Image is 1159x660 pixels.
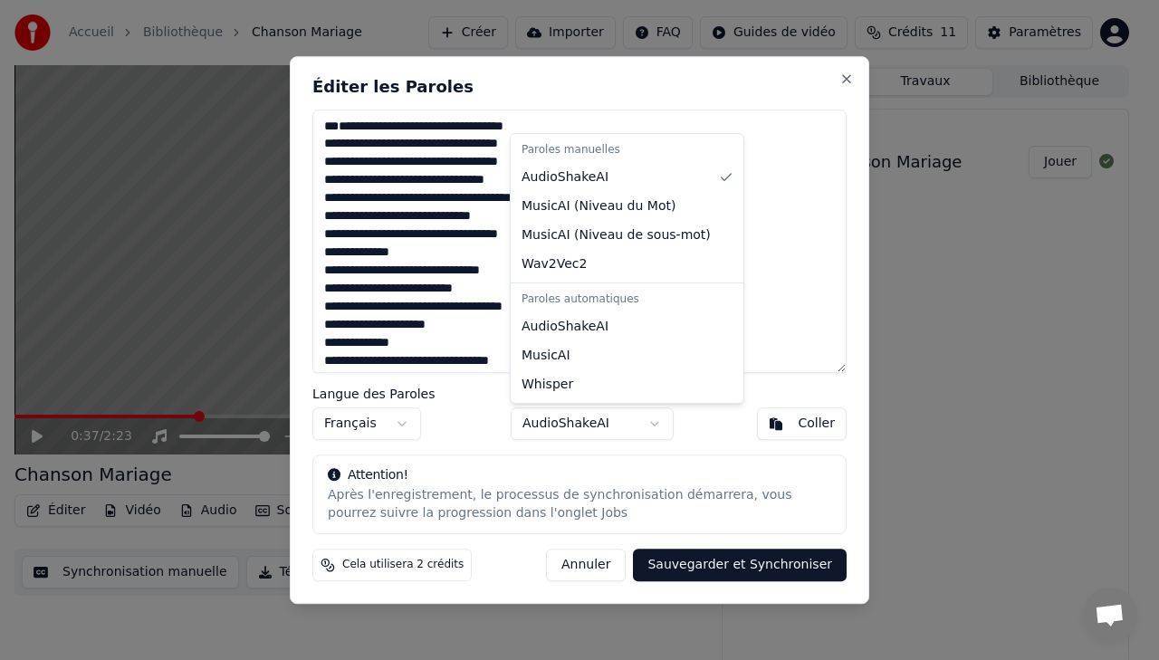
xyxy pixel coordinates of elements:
span: MusicAI [522,347,570,365]
span: MusicAI ( Niveau de sous-mot ) [522,226,711,244]
span: AudioShakeAI [522,168,608,187]
span: MusicAI ( Niveau du Mot ) [522,197,675,215]
div: Paroles manuelles [514,138,740,163]
div: Paroles automatiques [514,287,740,312]
span: Wav2Vec2 [522,255,587,273]
span: AudioShakeAI [522,318,608,336]
span: Whisper [522,376,573,394]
